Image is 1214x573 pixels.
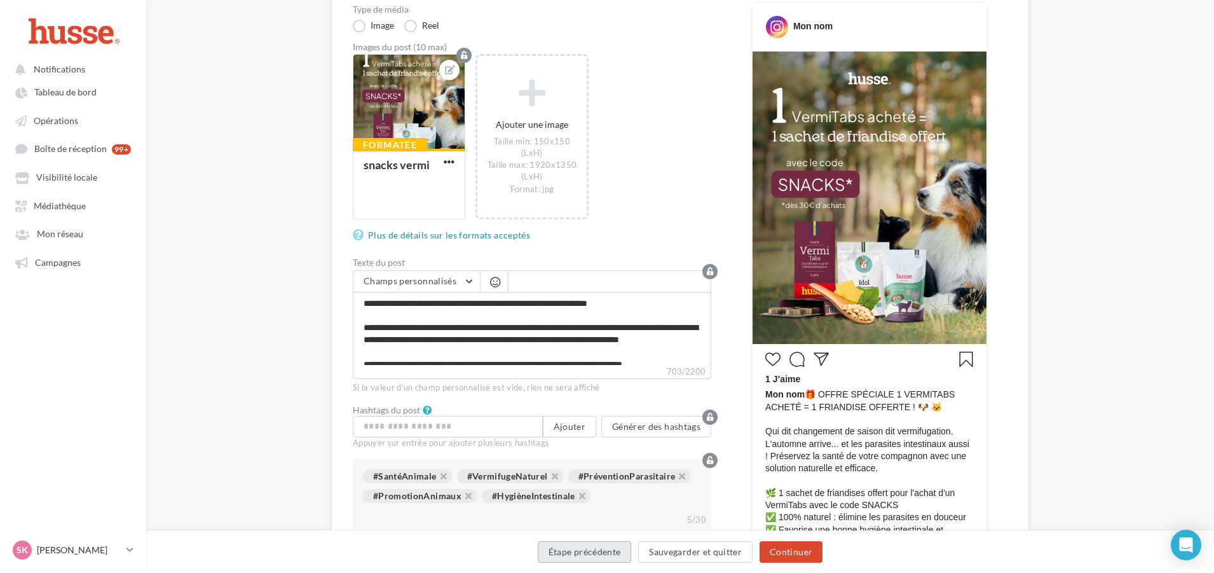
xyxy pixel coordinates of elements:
[8,165,139,188] a: Visibilité locale
[457,469,563,483] div: #VermifugeNaturel
[353,43,711,52] div: Images du post (10 max)
[538,541,632,563] button: Étape précédente
[363,469,452,483] div: #SantéAnimale
[8,222,139,245] a: Mon réseau
[37,229,83,240] span: Mon réseau
[353,258,711,267] label: Texte du post
[353,438,711,449] div: Appuyer sur entrée pour ajouter plusieurs hashtags
[958,352,974,367] svg: Enregistrer
[353,228,535,243] a: Plus de détails sur les formats acceptés
[353,406,420,415] label: Hashtags du post
[789,352,805,367] svg: Commenter
[353,365,711,379] label: 703/2200
[353,138,427,152] div: Formatée
[34,200,86,211] span: Médiathèque
[601,416,711,438] button: Générer des hashtags
[36,172,97,183] span: Visibilité locale
[17,544,28,556] span: SK
[760,541,822,563] button: Continuer
[35,257,81,268] span: Campagnes
[8,251,139,273] a: Campagnes
[353,382,711,394] div: Si la valeur d'un champ personnalisé est vide, rien ne sera affiché
[8,194,139,217] a: Médiathèque
[364,158,430,172] div: snacks vermi
[1171,530,1201,560] div: Open Intercom Messenger
[112,144,131,155] div: 99+
[8,137,139,160] a: Boîte de réception 99+
[34,144,107,155] span: Boîte de réception
[353,5,711,14] label: Type de média
[8,109,139,132] a: Opérations
[793,20,833,32] div: Mon nom
[482,489,590,503] div: #HygièneIntestinale
[364,275,456,286] span: Champs personnalisés
[353,271,480,293] button: Champs personnalisés
[682,512,711,528] div: 5/30
[404,20,439,32] label: Reel
[8,80,139,103] a: Tableau de bord
[765,373,974,389] div: 1 J’aime
[34,115,78,126] span: Opérations
[568,469,691,483] div: #PréventionParasitaire
[37,544,121,556] p: [PERSON_NAME]
[765,389,805,399] span: Mon nom
[34,87,97,98] span: Tableau de bord
[34,64,85,74] span: Notifications
[363,489,477,503] div: #PromotionAnimaux
[543,416,596,438] button: Ajouter
[10,538,136,562] a: SK [PERSON_NAME]
[814,352,829,367] svg: Partager la publication
[353,20,394,32] label: Image
[638,541,753,563] button: Sauvegarder et quitter
[765,352,781,367] svg: J’aime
